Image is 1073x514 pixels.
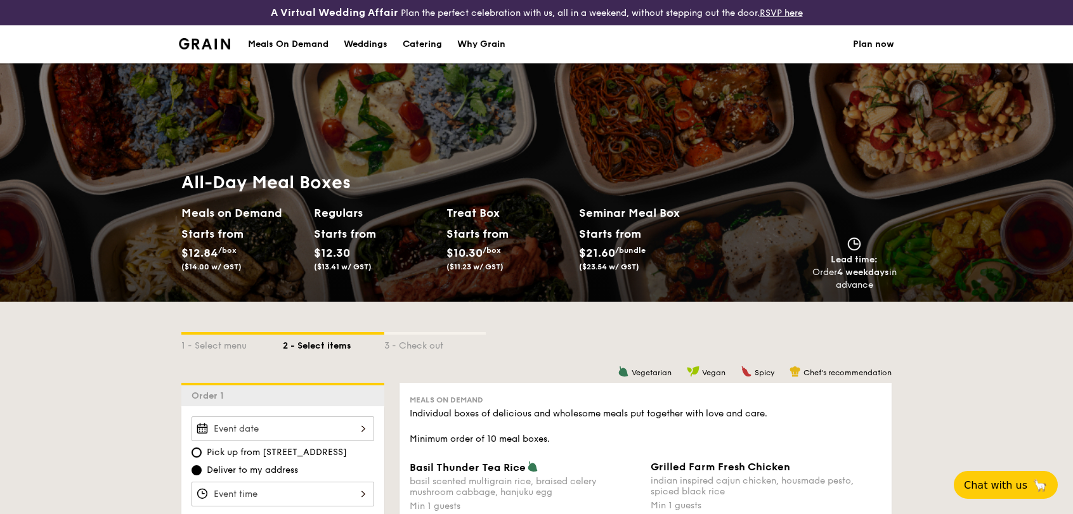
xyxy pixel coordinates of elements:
[790,366,801,377] img: icon-chef-hat.a58ddaea.svg
[446,246,483,260] span: $10.30
[384,335,486,352] div: 3 - Check out
[853,25,894,63] a: Plan now
[314,204,436,222] h2: Regulars
[314,224,370,243] div: Starts from
[446,204,569,222] h2: Treat Box
[579,224,641,243] div: Starts from
[755,368,774,377] span: Spicy
[314,246,350,260] span: $12.30
[181,335,283,352] div: 1 - Select menu
[410,476,641,498] div: basil scented multigrain rice, braised celery mushroom cabbage, hanjuku egg
[702,368,725,377] span: Vegan
[218,246,237,255] span: /box
[632,368,672,377] span: Vegetarian
[446,262,504,271] span: ($11.23 w/ GST)
[181,204,304,222] h2: Meals on Demand
[344,25,387,63] div: Weddings
[687,366,699,377] img: icon-vegan.f8ff3823.svg
[179,38,230,49] a: Logotype
[181,262,242,271] span: ($14.00 w/ GST)
[181,171,712,194] h1: All-Day Meal Boxes
[192,465,202,475] input: Deliver to my address
[1032,478,1048,492] span: 🦙
[410,408,881,446] div: Individual boxes of delicious and wholesome meals put together with love and care. Minimum order ...
[964,479,1027,491] span: Chat with us
[615,246,646,255] span: /bundle
[181,246,218,260] span: $12.84
[579,246,615,260] span: $21.60
[450,25,513,63] a: Why Grain
[803,368,892,377] span: Chef's recommendation
[192,447,202,458] input: Pick up from [STREET_ADDRESS]
[207,464,298,477] span: Deliver to my address
[410,500,641,513] div: Min 1 guests
[618,366,629,377] img: icon-vegetarian.fe4039eb.svg
[457,25,505,63] div: Why Grain
[240,25,336,63] a: Meals On Demand
[483,246,501,255] span: /box
[579,262,639,271] span: ($23.54 w/ GST)
[248,25,328,63] div: Meals On Demand
[192,416,374,441] input: Event date
[192,390,229,401] span: Order 1
[410,461,526,473] span: Basil Thunder Tea Rice
[837,267,889,278] strong: 4 weekdays
[271,5,398,20] h4: A Virtual Wedding Affair
[403,25,442,63] div: Catering
[283,335,384,352] div: 2 - Select items
[579,204,712,222] h2: Seminar Meal Box
[336,25,395,63] a: Weddings
[207,446,347,459] span: Pick up from [STREET_ADDRESS]
[651,499,881,512] div: Min 1 guests
[179,38,230,49] img: Grain
[831,254,878,265] span: Lead time:
[395,25,450,63] a: Catering
[760,8,803,18] a: RSVP here
[651,475,881,497] div: indian inspired cajun chicken, housmade pesto, spiced black rice
[179,5,894,20] div: Plan the perfect celebration with us, all in a weekend, without stepping out the door.
[741,366,752,377] img: icon-spicy.37a8142b.svg
[845,237,864,251] img: icon-clock.2db775ea.svg
[954,471,1058,499] button: Chat with us🦙
[192,482,374,506] input: Event time
[410,395,483,404] span: Meals on Demand
[446,224,503,243] div: Starts from
[812,266,897,292] div: Order in advance
[527,461,538,472] img: icon-vegetarian.fe4039eb.svg
[651,461,790,473] span: Grilled Farm Fresh Chicken
[181,224,238,243] div: Starts from
[314,262,372,271] span: ($13.41 w/ GST)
